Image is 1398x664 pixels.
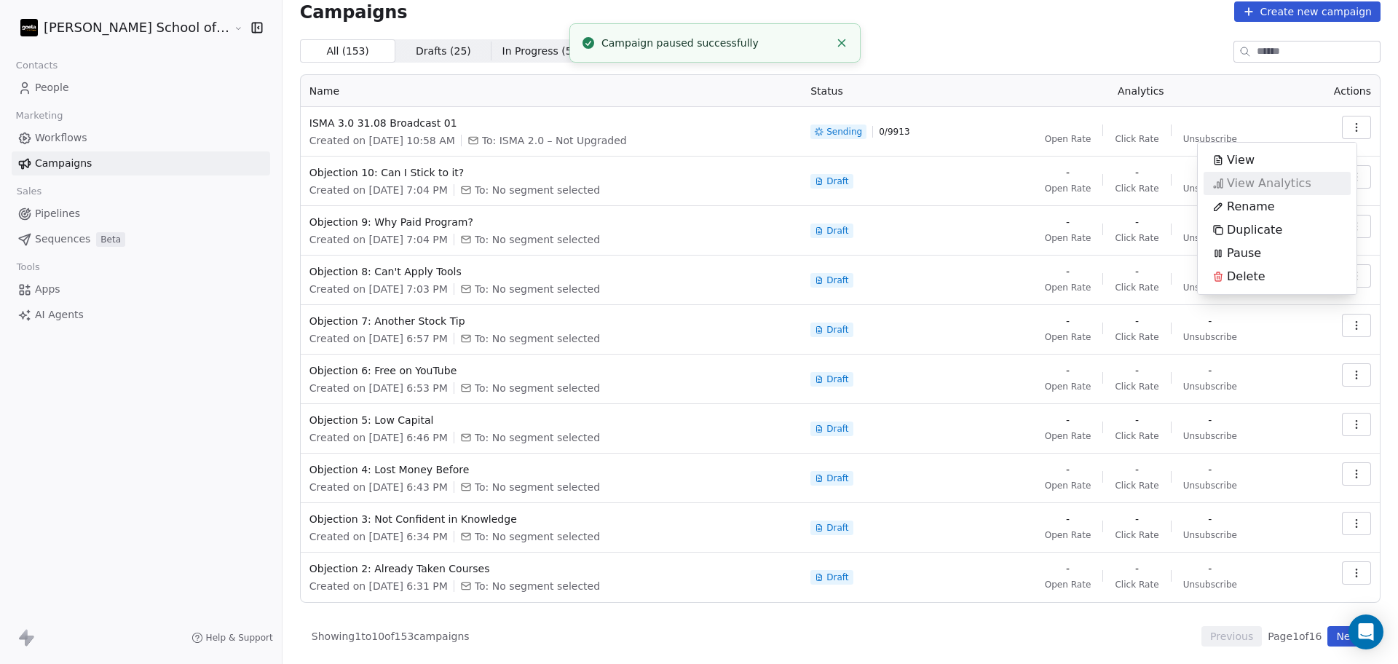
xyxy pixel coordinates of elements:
span: Rename [1227,198,1275,216]
button: Close toast [832,33,851,52]
span: Delete [1227,268,1265,285]
div: Suggestions [1204,149,1351,288]
span: Duplicate [1227,221,1282,239]
span: Pause [1227,245,1261,262]
span: View Analytics [1227,175,1311,192]
div: Campaign paused successfully [601,36,829,51]
span: View [1227,151,1255,169]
